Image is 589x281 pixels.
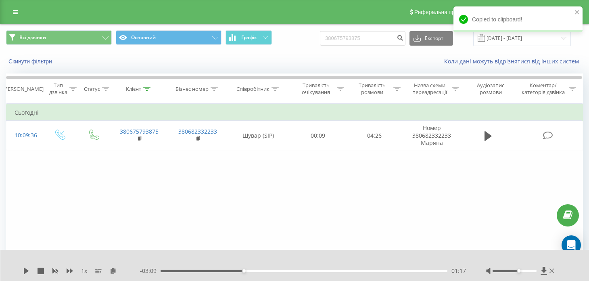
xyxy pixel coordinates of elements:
[140,267,161,275] span: - 03:09
[6,30,112,45] button: Всі дзвінки
[346,121,403,151] td: 04:26
[297,82,335,96] div: Тривалість очікування
[468,82,513,96] div: Аудіозапис розмови
[453,6,583,32] div: Copied to clipboard!
[116,30,221,45] button: Основний
[84,86,100,92] div: Статус
[520,82,567,96] div: Коментар/категорія дзвінка
[320,31,405,46] input: Пошук за номером
[444,57,583,65] a: Коли дані можуть відрізнятися вiд інших систем
[241,35,257,40] span: Графік
[175,86,209,92] div: Бізнес номер
[3,86,44,92] div: [PERSON_NAME]
[126,86,141,92] div: Клієнт
[403,121,461,151] td: Номер 380682332233 Маряна
[15,128,34,143] div: 10:09:36
[517,269,520,273] div: Accessibility label
[120,128,159,135] a: 380675793875
[6,105,583,121] td: Сьогодні
[227,121,290,151] td: Шувар (SIP)
[19,34,46,41] span: Всі дзвінки
[353,82,391,96] div: Тривалість розмови
[226,30,272,45] button: Графік
[49,82,67,96] div: Тип дзвінка
[242,269,246,273] div: Accessibility label
[236,86,269,92] div: Співробітник
[409,31,453,46] button: Експорт
[290,121,347,151] td: 00:09
[562,235,581,255] div: Open Intercom Messenger
[81,267,87,275] span: 1 x
[574,9,580,17] button: close
[410,82,450,96] div: Назва схеми переадресації
[451,267,466,275] span: 01:17
[414,9,474,15] span: Реферальна програма
[178,128,217,135] a: 380682332233
[6,58,56,65] button: Скинути фільтри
